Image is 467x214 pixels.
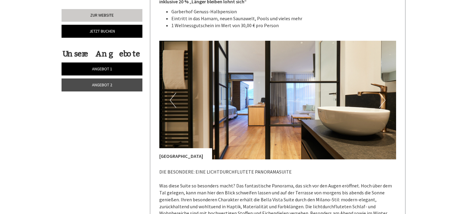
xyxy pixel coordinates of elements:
[159,41,396,159] img: image
[62,9,142,22] a: Zur Website
[171,15,396,22] li: Eintritt in das Hamam, neuen Saunawelt, Pools und vieles mehr
[92,66,112,72] span: Angebot 1
[170,93,176,108] button: Previous
[62,48,141,59] div: Unsere Angebote
[379,93,386,108] button: Next
[62,25,142,38] a: Jetzt buchen
[171,8,396,15] li: Garberhof Genuss-Halbpension
[171,22,396,29] li: 1 Wellnessgutschein im Wert von 30,00 € pro Person
[159,148,212,160] div: [GEOGRAPHIC_DATA]
[92,82,112,88] span: Angebot 2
